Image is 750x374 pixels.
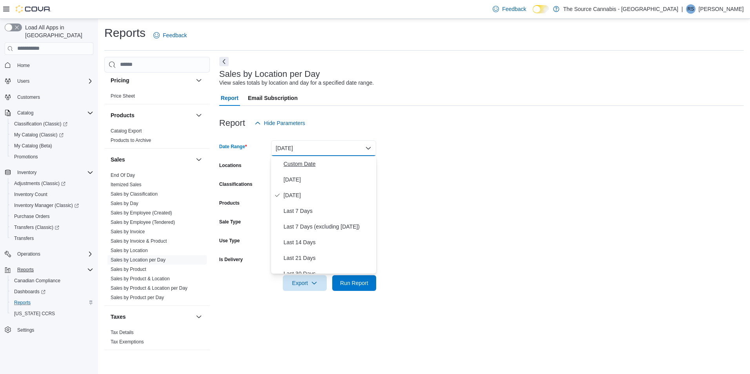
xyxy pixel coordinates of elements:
[111,137,151,143] span: Products to Archive
[111,257,166,263] a: Sales by Location per Day
[111,238,167,244] a: Sales by Invoice & Product
[14,76,33,86] button: Users
[11,309,58,318] a: [US_STATE] CCRS
[22,24,93,39] span: Load All Apps in [GEOGRAPHIC_DATA]
[14,249,93,259] span: Operations
[8,297,96,308] button: Reports
[111,247,148,254] span: Sales by Location
[14,108,93,118] span: Catalog
[14,168,40,177] button: Inventory
[11,119,71,129] a: Classification (Classic)
[111,172,135,178] span: End Of Day
[111,156,193,163] button: Sales
[111,76,129,84] h3: Pricing
[11,179,93,188] span: Adjustments (Classic)
[14,300,31,306] span: Reports
[219,69,320,79] h3: Sales by Location per Day
[8,200,96,211] a: Inventory Manager (Classic)
[14,265,93,274] span: Reports
[11,298,93,307] span: Reports
[14,180,66,187] span: Adjustments (Classic)
[111,191,158,197] span: Sales by Classification
[8,189,96,200] button: Inventory Count
[11,287,49,296] a: Dashboards
[221,90,238,106] span: Report
[11,276,93,285] span: Canadian Compliance
[502,5,526,13] span: Feedback
[219,238,240,244] label: Use Type
[17,78,29,84] span: Users
[271,156,376,274] div: Select listbox
[111,201,138,206] a: Sales by Day
[111,128,142,134] a: Catalog Export
[111,219,175,225] span: Sales by Employee (Tendered)
[11,276,64,285] a: Canadian Compliance
[111,266,146,272] span: Sales by Product
[14,92,93,102] span: Customers
[11,179,69,188] a: Adjustments (Classic)
[111,138,151,143] a: Products to Archive
[699,4,744,14] p: [PERSON_NAME]
[11,234,37,243] a: Transfers
[111,156,125,163] h3: Sales
[284,269,373,278] span: Last 30 Days
[111,93,135,99] span: Price Sheet
[111,238,167,244] span: Sales by Invoice & Product
[219,143,247,150] label: Date Range
[11,309,93,318] span: Washington CCRS
[14,310,55,317] span: [US_STATE] CCRS
[11,141,93,151] span: My Catalog (Beta)
[14,265,37,274] button: Reports
[111,267,146,272] a: Sales by Product
[111,111,135,119] h3: Products
[111,191,158,197] a: Sales by Classification
[111,339,144,345] a: Tax Exemptions
[533,5,549,13] input: Dark Mode
[194,111,204,120] button: Products
[194,76,204,85] button: Pricing
[111,182,142,187] a: Itemized Sales
[11,287,93,296] span: Dashboards
[284,206,373,216] span: Last 7 Days
[8,222,96,233] a: Transfers (Classic)
[11,152,41,162] a: Promotions
[219,118,245,128] h3: Report
[111,313,193,321] button: Taxes
[681,4,683,14] p: |
[17,62,30,69] span: Home
[2,167,96,178] button: Inventory
[8,140,96,151] button: My Catalog (Beta)
[111,210,172,216] a: Sales by Employee (Created)
[111,276,170,281] a: Sales by Product & Location
[17,169,36,176] span: Inventory
[111,330,134,335] a: Tax Details
[17,251,40,257] span: Operations
[219,79,374,87] div: View sales totals by location and day for a specified date range.
[14,121,67,127] span: Classification (Classic)
[2,324,96,335] button: Settings
[11,152,93,162] span: Promotions
[111,295,164,300] a: Sales by Product per Day
[490,1,529,17] a: Feedback
[686,4,695,14] div: Ryan Swayze
[111,285,187,291] a: Sales by Product & Location per Day
[2,107,96,118] button: Catalog
[288,275,322,291] span: Export
[111,111,193,119] button: Products
[17,327,34,333] span: Settings
[16,5,51,13] img: Cova
[248,90,298,106] span: Email Subscription
[14,202,79,209] span: Inventory Manager (Classic)
[14,143,52,149] span: My Catalog (Beta)
[14,191,47,198] span: Inventory Count
[14,235,34,241] span: Transfers
[104,25,146,41] h1: Reports
[14,249,44,259] button: Operations
[219,200,240,206] label: Products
